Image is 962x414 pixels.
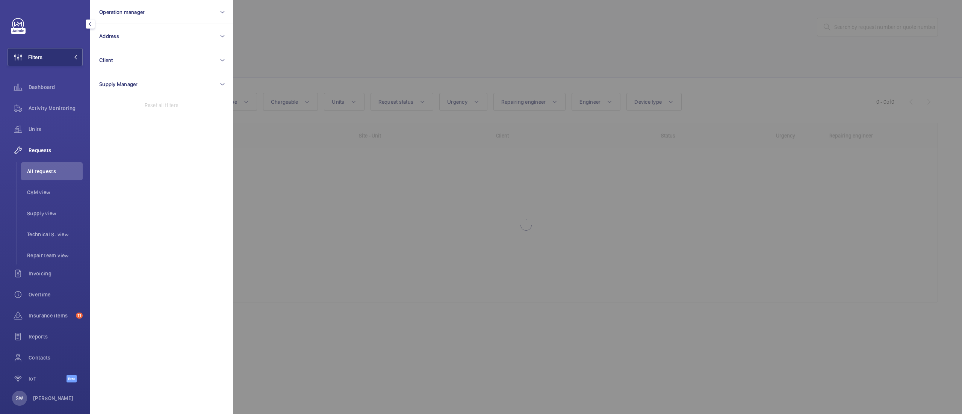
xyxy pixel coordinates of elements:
span: Filters [28,53,42,61]
span: Supply view [27,210,83,217]
span: CSM view [27,189,83,196]
span: Dashboard [29,83,83,91]
span: Reports [29,333,83,340]
button: Filters [8,48,83,66]
span: Overtime [29,291,83,298]
span: Insurance items [29,312,73,319]
span: Repair team view [27,252,83,259]
span: All requests [27,168,83,175]
span: Activity Monitoring [29,104,83,112]
span: Beta [67,375,77,382]
span: Requests [29,147,83,154]
span: IoT [29,375,67,382]
p: SW [16,394,23,402]
span: Units [29,125,83,133]
span: Technical S. view [27,231,83,238]
p: [PERSON_NAME] [33,394,74,402]
span: Invoicing [29,270,83,277]
span: 11 [76,313,83,319]
span: Contacts [29,354,83,361]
